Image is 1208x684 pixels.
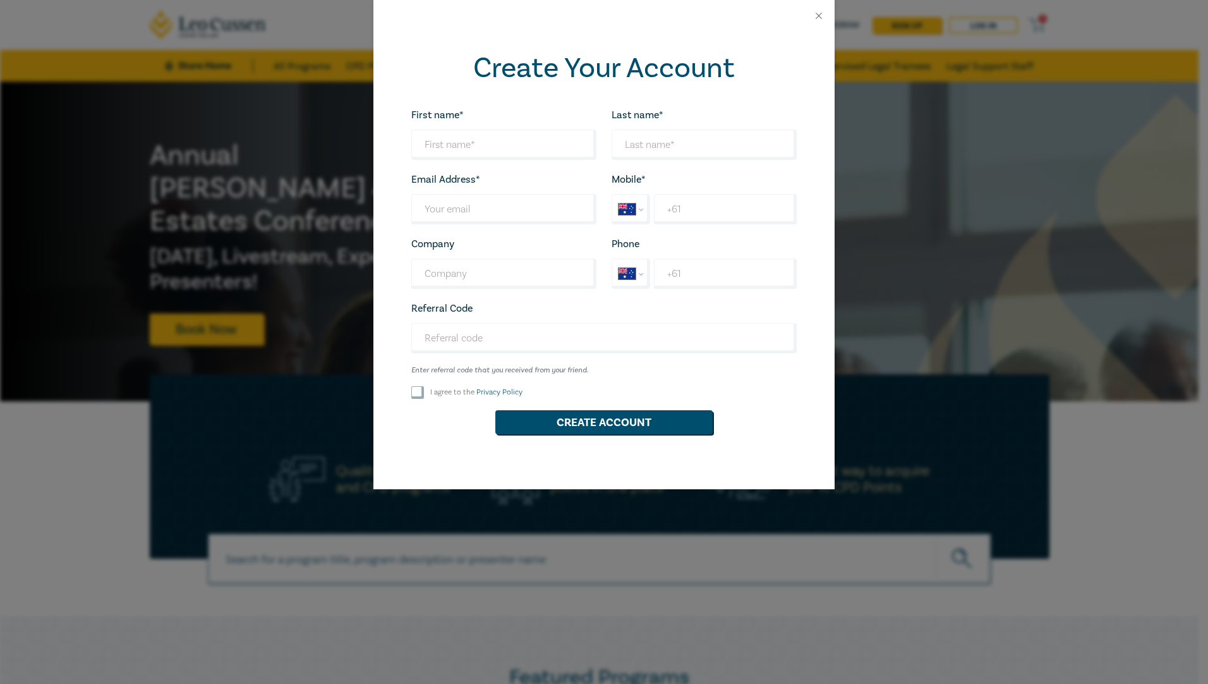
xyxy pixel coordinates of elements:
[612,174,646,185] label: Mobile*
[411,174,480,185] label: Email Address*
[411,194,596,224] input: Your email
[411,323,797,353] input: Referral code
[612,238,639,250] label: Phone
[411,366,797,375] small: Enter referral code that you received from your friend.
[411,52,797,85] h2: Create Your Account
[612,109,663,121] label: Last name*
[411,259,596,289] input: Company
[654,194,797,224] input: Enter Mobile number
[813,10,824,21] button: Close
[654,259,797,289] input: Enter phone number
[411,130,596,160] input: First name*
[411,109,464,121] label: First name*
[411,238,454,250] label: Company
[495,410,713,434] button: Create Account
[476,388,522,397] a: Privacy Policy
[430,387,522,398] label: I agree to the
[612,130,797,160] input: Last name*
[411,303,473,314] label: Referral Code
